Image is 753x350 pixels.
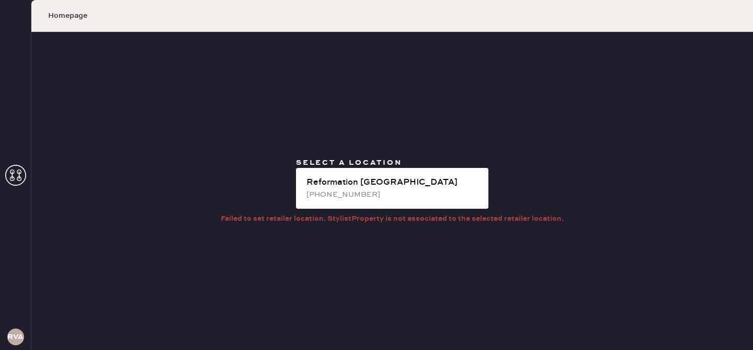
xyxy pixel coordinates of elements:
[306,189,480,200] div: [PHONE_NUMBER]
[221,213,564,224] div: Failed to set retailer location. StylistProperty is not associated to the selected retailer locat...
[48,10,87,21] span: Homepage
[296,158,402,167] span: Select a location
[7,333,24,341] h3: RVA
[306,176,480,189] div: Reformation [GEOGRAPHIC_DATA]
